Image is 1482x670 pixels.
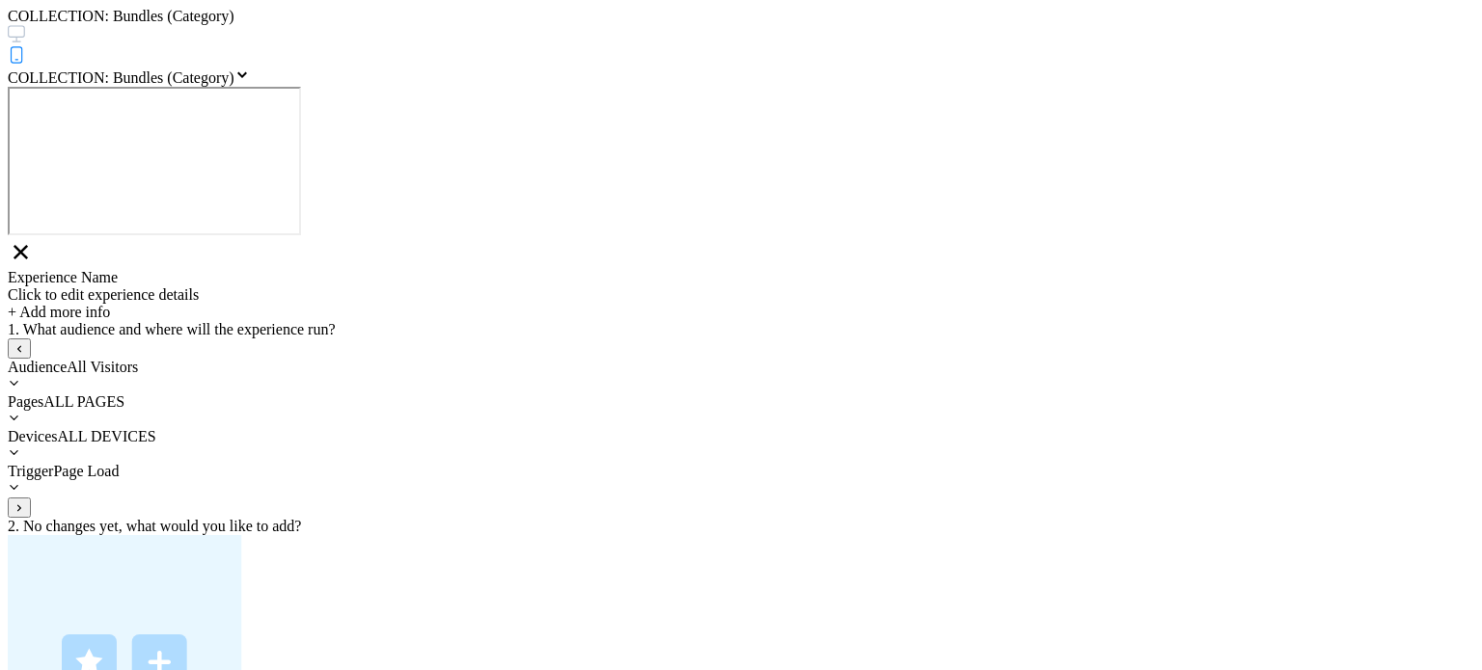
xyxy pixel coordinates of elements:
[8,393,43,410] span: Pages
[8,321,336,337] span: 1. What audience and where will the experience run?
[8,518,301,534] span: 2. No changes yet, what would you like to add?
[8,428,58,444] span: Devices
[8,269,118,285] span: Experience Name
[8,359,67,375] span: Audience
[43,393,124,410] span: ALL PAGES
[67,359,138,375] span: All Visitors
[8,463,53,479] span: Trigger
[58,428,156,444] span: ALL DEVICES
[8,69,234,86] span: COLLECTION: Bundles (Category)
[8,286,1474,304] div: Click to edit experience details
[8,304,110,320] span: + Add more info
[53,463,119,479] span: Page Load
[8,8,234,24] span: COLLECTION: Bundles (Category)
